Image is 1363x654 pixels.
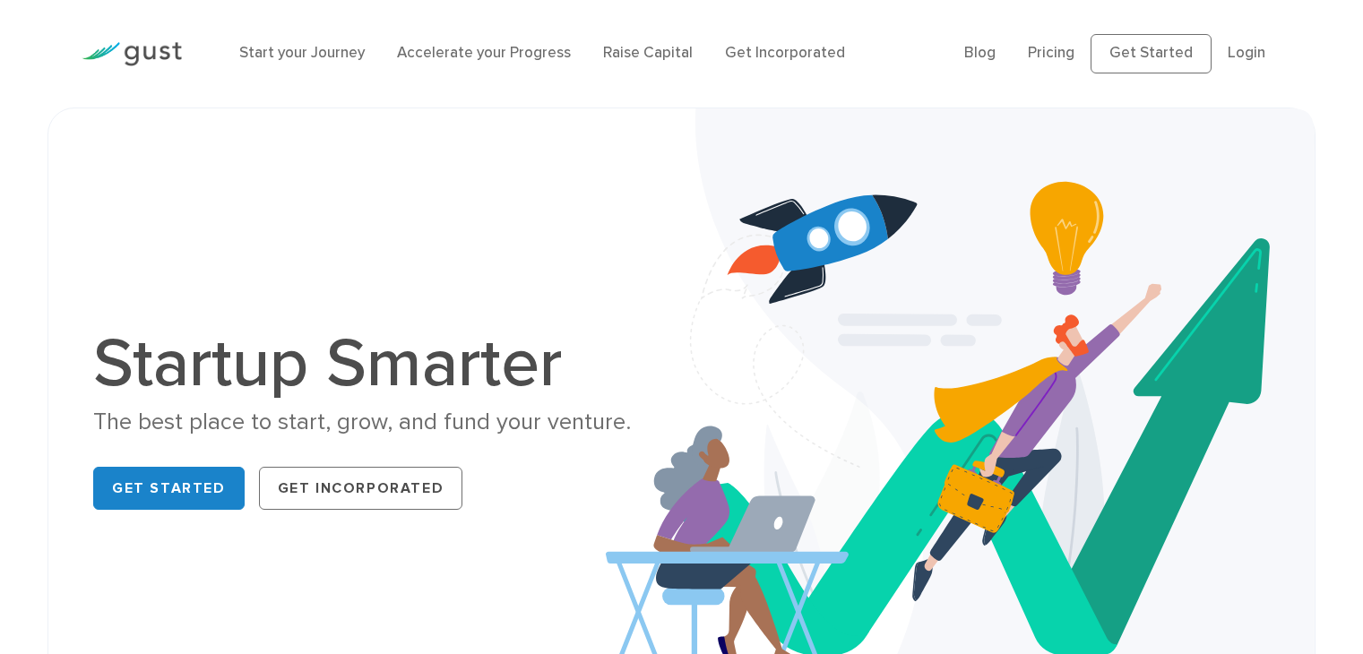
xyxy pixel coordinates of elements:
img: Gust Logo [82,42,182,66]
a: Get Incorporated [259,467,463,510]
a: Get Incorporated [725,44,845,62]
a: Raise Capital [603,44,693,62]
a: Blog [964,44,996,62]
a: Login [1228,44,1265,62]
a: Get Started [1091,34,1212,73]
a: Pricing [1028,44,1074,62]
a: Accelerate your Progress [397,44,571,62]
h1: Startup Smarter [93,330,668,398]
a: Start your Journey [239,44,365,62]
div: The best place to start, grow, and fund your venture. [93,407,668,438]
a: Get Started [93,467,245,510]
